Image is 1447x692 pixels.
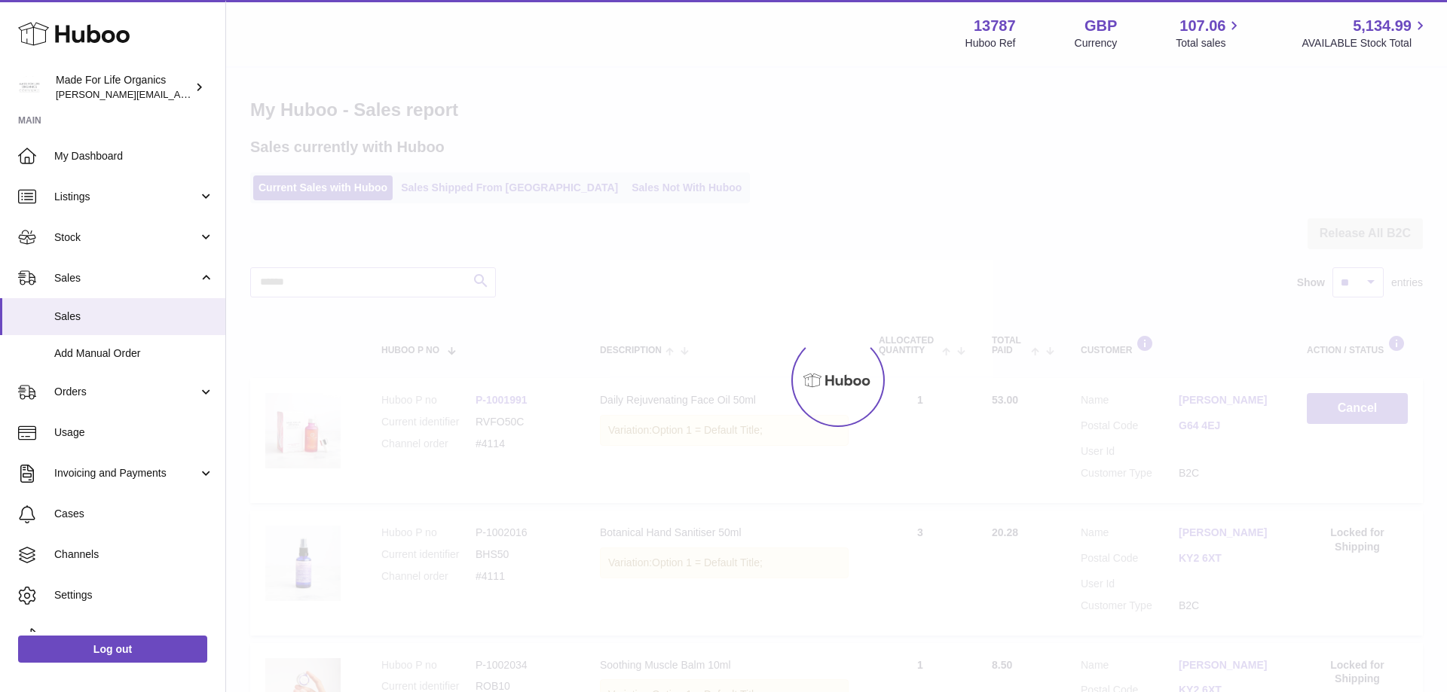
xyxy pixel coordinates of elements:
img: geoff.winwood@madeforlifeorganics.com [18,76,41,99]
span: Returns [54,629,214,643]
span: Settings [54,588,214,602]
span: AVAILABLE Stock Total [1302,36,1429,50]
span: Sales [54,309,214,324]
div: Huboo Ref [965,36,1016,50]
strong: 13787 [974,16,1016,36]
span: [PERSON_NAME][EMAIL_ADDRESS][PERSON_NAME][DOMAIN_NAME] [56,88,383,100]
span: Add Manual Order [54,346,214,361]
strong: GBP [1084,16,1117,36]
span: Stock [54,230,198,245]
span: Orders [54,385,198,399]
div: Currency [1075,36,1118,50]
span: 5,134.99 [1353,16,1412,36]
div: Made For Life Organics [56,73,191,102]
span: Sales [54,271,198,285]
span: 107.06 [1179,16,1225,36]
span: Channels [54,547,214,562]
a: 107.06 Total sales [1176,16,1243,50]
span: Cases [54,507,214,521]
a: 5,134.99 AVAILABLE Stock Total [1302,16,1429,50]
span: Total sales [1176,36,1243,50]
span: Listings [54,190,198,204]
a: Log out [18,636,207,663]
span: Invoicing and Payments [54,466,198,480]
span: My Dashboard [54,149,214,163]
span: Usage [54,425,214,440]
